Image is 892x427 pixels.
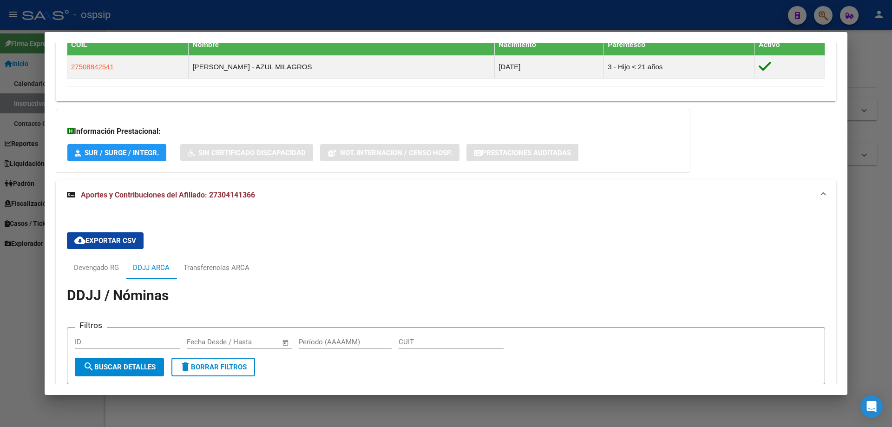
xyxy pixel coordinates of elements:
[56,180,836,210] mat-expansion-panel-header: Aportes y Contribuciones del Afiliado: 27304141366
[189,56,495,79] td: [PERSON_NAME] - AZUL MILAGROS
[281,337,291,348] button: Open calendar
[71,63,114,71] span: 27508842541
[67,232,144,249] button: Exportar CSV
[340,149,452,157] span: Not. Internacion / Censo Hosp.
[171,358,255,376] button: Borrar Filtros
[184,263,249,273] div: Transferencias ARCA
[67,34,189,56] th: CUIL
[482,149,571,157] span: Prestaciones Auditadas
[133,263,170,273] div: DDJJ ARCA
[180,361,191,372] mat-icon: delete
[81,191,255,199] span: Aportes y Contribuciones del Afiliado: 27304141366
[495,56,604,79] td: [DATE]
[860,395,883,418] div: Open Intercom Messenger
[320,144,459,161] button: Not. Internacion / Censo Hosp.
[233,338,278,346] input: Fecha fin
[604,34,755,56] th: Parentesco
[189,34,495,56] th: Nombre
[466,144,578,161] button: Prestaciones Auditadas
[75,358,164,376] button: Buscar Detalles
[180,144,313,161] button: Sin Certificado Discapacidad
[74,235,85,246] mat-icon: cloud_download
[198,149,306,157] span: Sin Certificado Discapacidad
[604,56,755,79] td: 3 - Hijo < 21 años
[83,363,156,371] span: Buscar Detalles
[495,34,604,56] th: Nacimiento
[180,363,247,371] span: Borrar Filtros
[74,236,136,245] span: Exportar CSV
[67,126,679,137] h3: Información Prestacional:
[754,34,825,56] th: Activo
[67,287,169,303] span: DDJJ / Nóminas
[75,320,107,330] h3: Filtros
[67,144,166,161] button: SUR / SURGE / INTEGR.
[85,149,159,157] span: SUR / SURGE / INTEGR.
[187,338,224,346] input: Fecha inicio
[74,263,119,273] div: Devengado RG
[83,361,94,372] mat-icon: search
